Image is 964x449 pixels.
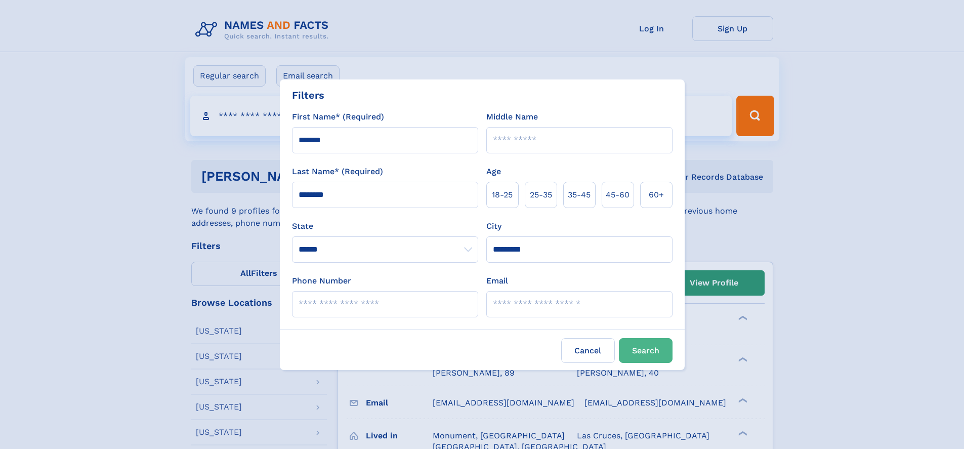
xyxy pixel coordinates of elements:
label: State [292,220,478,232]
label: Cancel [561,338,615,363]
span: 45‑60 [606,189,630,201]
label: Age [486,166,501,178]
label: City [486,220,501,232]
div: Filters [292,88,324,103]
label: Middle Name [486,111,538,123]
label: Last Name* (Required) [292,166,383,178]
label: Phone Number [292,275,351,287]
span: 25‑35 [530,189,552,201]
span: 60+ [649,189,664,201]
button: Search [619,338,673,363]
label: First Name* (Required) [292,111,384,123]
span: 18‑25 [492,189,513,201]
span: 35‑45 [568,189,591,201]
label: Email [486,275,508,287]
